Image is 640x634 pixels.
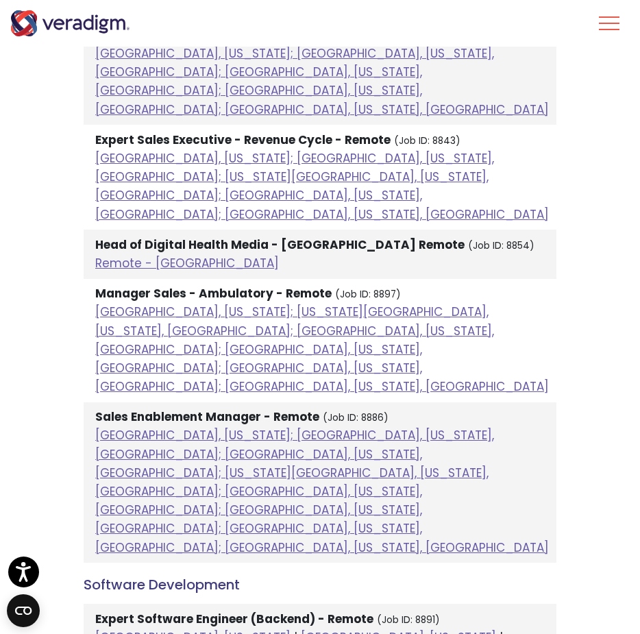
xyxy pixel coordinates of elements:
[95,285,332,302] strong: Manager Sales - Ambulatory - Remote
[7,594,40,627] button: Open CMP widget
[10,10,130,36] img: Veradigm logo
[95,255,279,271] a: Remote - [GEOGRAPHIC_DATA]
[95,236,465,253] strong: Head of Digital Health Media - [GEOGRAPHIC_DATA] Remote
[468,239,534,252] small: (Job ID: 8854)
[335,288,401,301] small: (Job ID: 8897)
[377,613,440,626] small: (Job ID: 8891)
[394,134,460,147] small: (Job ID: 8843)
[95,304,549,395] a: [GEOGRAPHIC_DATA], [US_STATE]; [US_STATE][GEOGRAPHIC_DATA], [US_STATE], [GEOGRAPHIC_DATA]; [GEOGR...
[95,427,549,555] a: [GEOGRAPHIC_DATA], [US_STATE]; [GEOGRAPHIC_DATA], [US_STATE], [GEOGRAPHIC_DATA]; [GEOGRAPHIC_DATA...
[95,45,549,118] a: [GEOGRAPHIC_DATA], [US_STATE]; [GEOGRAPHIC_DATA], [US_STATE], [GEOGRAPHIC_DATA]; [GEOGRAPHIC_DATA...
[599,5,619,41] button: Toggle Navigation Menu
[95,132,391,148] strong: Expert Sales Executive - Revenue Cycle - Remote
[95,409,319,425] strong: Sales Enablement Manager - Remote
[84,576,556,593] h4: Software Development
[95,150,549,223] a: [GEOGRAPHIC_DATA], [US_STATE]; [GEOGRAPHIC_DATA], [US_STATE], [GEOGRAPHIC_DATA]; [US_STATE][GEOGR...
[95,611,373,627] strong: Expert Software Engineer (Backend) - Remote
[323,411,389,424] small: (Job ID: 8886)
